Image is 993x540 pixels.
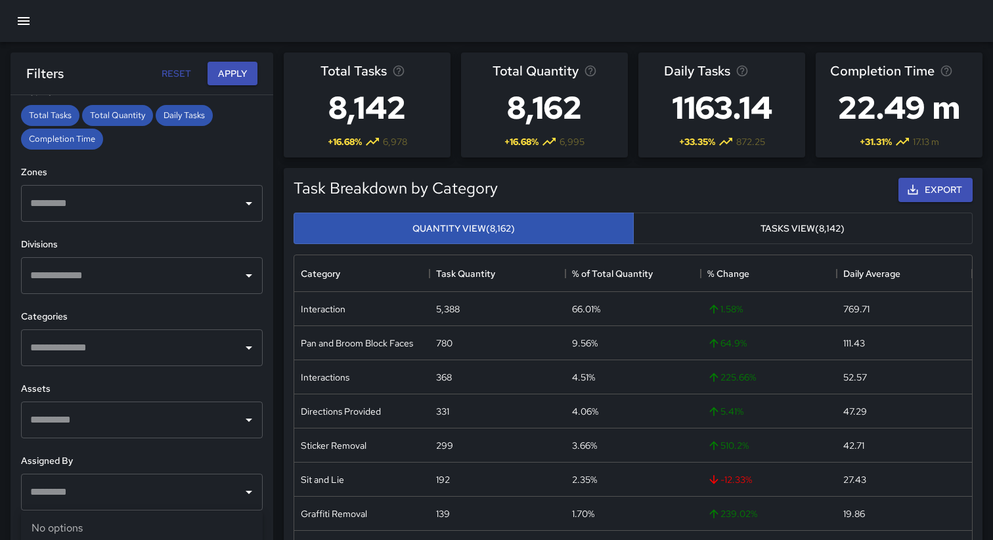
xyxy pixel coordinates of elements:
span: 5.41 % [707,405,743,418]
span: Total Tasks [320,60,387,81]
button: Quantity View(8,162) [294,213,634,245]
div: Graffiti Removal [301,507,367,520]
div: Directions Provided [301,405,381,418]
div: 52.57 [843,371,867,384]
div: 2.35% [572,473,597,486]
div: Pan and Broom Block Faces [301,337,413,350]
span: -12.33 % [707,473,752,486]
h6: Divisions [21,238,263,252]
div: 192 [436,473,450,486]
span: Total Quantity [493,60,579,81]
svg: Average time taken to complete tasks in the selected period, compared to the previous period. [940,64,953,77]
div: Task Quantity [430,255,565,292]
div: Category [294,255,430,292]
h3: 8,162 [493,81,597,134]
div: 139 [436,507,450,520]
div: Sit and Lie [301,473,344,486]
div: 42.71 [843,439,864,452]
span: Completion Time [21,133,103,144]
div: 27.43 [843,473,866,486]
div: Category [301,255,340,292]
div: Task Quantity [436,255,495,292]
div: 780 [436,337,452,350]
span: 510.2 % [707,439,749,452]
button: Open [240,483,258,501]
div: 769.71 [843,302,870,316]
div: 4.06% [572,405,598,418]
h3: 22.49 m [830,81,969,134]
div: Daily Average [843,255,900,292]
div: 111.43 [843,337,865,350]
div: Total Quantity [82,105,153,126]
button: Open [240,266,258,285]
span: + 16.68 % [504,135,539,148]
div: 9.56% [572,337,598,350]
div: Total Tasks [21,105,79,126]
button: Open [240,339,258,357]
div: % of Total Quantity [565,255,701,292]
span: + 33.35 % [679,135,715,148]
button: Open [240,194,258,213]
div: 19.86 [843,507,865,520]
button: Reset [155,62,197,86]
div: 5,388 [436,302,460,316]
h3: 8,142 [320,81,414,134]
h6: Zones [21,165,263,180]
div: % of Total Quantity [572,255,653,292]
button: Open [240,411,258,429]
svg: Total task quantity in the selected period, compared to the previous period. [584,64,597,77]
button: Tasks View(8,142) [633,213,973,245]
div: 3.66% [572,439,597,452]
h6: Categories [21,310,263,324]
span: 1.58 % [707,302,743,316]
h6: Filters [26,63,64,84]
div: Completion Time [21,129,103,150]
h5: Task Breakdown by Category [294,178,498,199]
span: 6,995 [560,135,585,148]
div: Interaction [301,302,345,316]
div: 368 [436,371,452,384]
svg: Total number of tasks in the selected period, compared to the previous period. [392,64,405,77]
span: 64.9 % [707,337,747,350]
div: Sticker Removal [301,439,366,452]
span: Total Tasks [21,110,79,121]
div: Daily Average [837,255,972,292]
div: 1.70% [572,507,594,520]
div: % Change [701,255,836,292]
span: + 31.31 % [860,135,892,148]
div: Daily Tasks [156,105,213,126]
span: 17.13 m [913,135,939,148]
div: 299 [436,439,453,452]
span: 239.02 % [707,507,757,520]
span: 225.66 % [707,371,756,384]
h3: 1163.14 [664,81,780,134]
div: 66.01% [572,302,600,316]
span: Daily Tasks [664,60,730,81]
span: Total Quantity [82,110,153,121]
button: Export [898,178,973,202]
div: % Change [707,255,749,292]
h6: Assets [21,382,263,396]
button: Apply [208,62,257,86]
div: 47.29 [843,405,867,418]
span: 872.25 [736,135,765,148]
span: 6,978 [383,135,407,148]
svg: Average number of tasks per day in the selected period, compared to the previous period. [736,64,749,77]
span: Daily Tasks [156,110,213,121]
span: + 16.68 % [328,135,362,148]
div: 331 [436,405,449,418]
div: Interactions [301,371,349,384]
h6: Assigned By [21,454,263,468]
span: Completion Time [830,60,935,81]
div: 4.51% [572,371,595,384]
